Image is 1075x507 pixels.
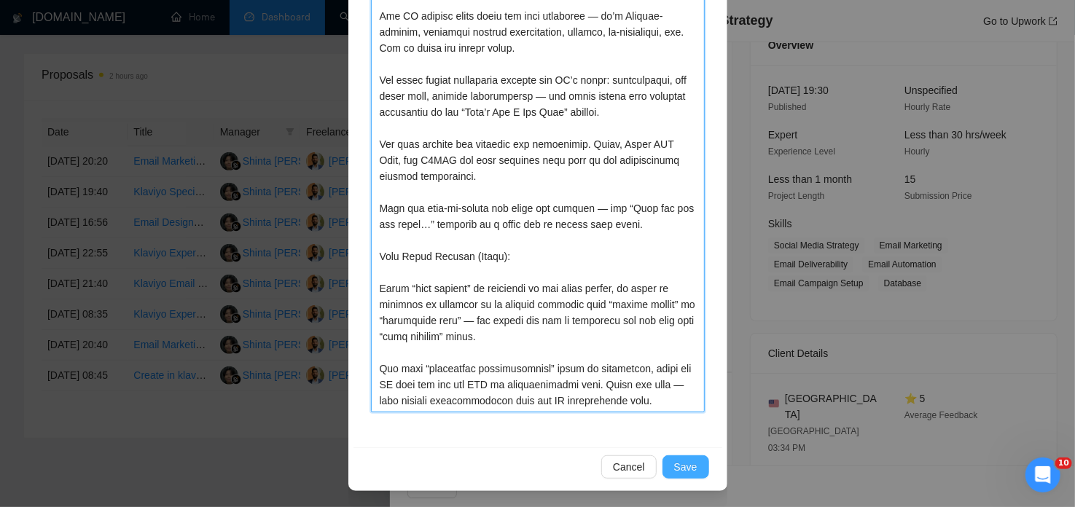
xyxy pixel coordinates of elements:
button: Cancel [601,455,657,479]
span: Cancel [613,459,645,475]
iframe: Intercom live chat [1025,457,1060,492]
span: Save [674,459,697,475]
button: Save [662,455,709,479]
span: 10 [1055,457,1072,469]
